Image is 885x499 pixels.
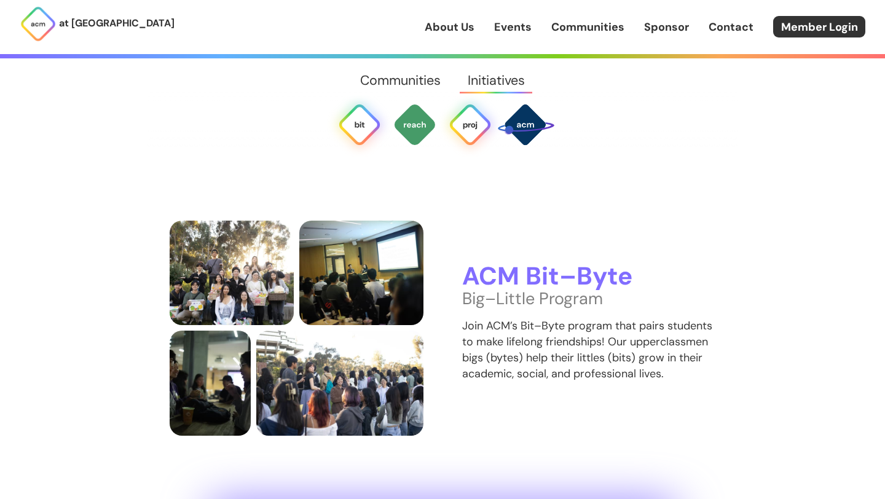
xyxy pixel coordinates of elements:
img: ACM Outreach [393,103,437,147]
a: at [GEOGRAPHIC_DATA] [20,6,175,42]
a: Events [494,19,532,35]
a: Member Login [773,16,865,37]
a: Initiatives [454,58,538,103]
img: one or two trees in the bit byte program [170,221,294,326]
img: members talk over some tapioca express "boba" [170,331,251,436]
h3: ACM Bit–Byte [462,263,716,291]
img: members at bit byte allocation [256,331,423,436]
a: About Us [425,19,474,35]
img: Bit Byte [337,103,382,147]
img: ACM Logo [20,6,57,42]
a: Communities [347,58,454,103]
a: Communities [551,19,624,35]
p: Big–Little Program [462,291,716,307]
img: ACM Projects [448,103,492,147]
a: Contact [709,19,753,35]
img: SPACE [496,95,554,154]
p: Join ACM’s Bit–Byte program that pairs students to make lifelong friendships! Our upperclassmen b... [462,318,716,382]
p: at [GEOGRAPHIC_DATA] [59,15,175,31]
a: Sponsor [644,19,689,35]
img: VP Membership Tony presents tips for success for the bit byte program [299,221,423,326]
